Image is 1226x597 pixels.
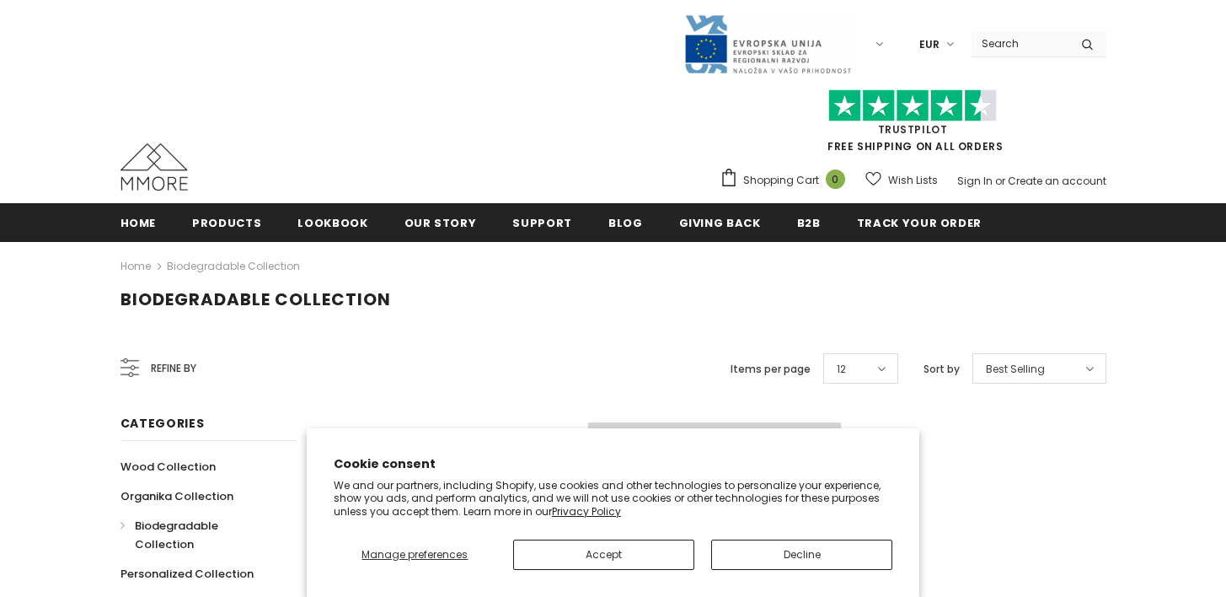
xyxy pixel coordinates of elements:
span: 12 [837,361,846,378]
span: Wish Lists [888,172,938,189]
a: Wood Collection [120,452,216,481]
span: Our Story [404,215,477,231]
span: B2B [797,215,821,231]
a: Trustpilot [878,122,948,137]
span: Shopping Cart [743,172,819,189]
span: Personalized Collection [120,566,254,582]
a: Products [192,203,261,241]
a: Biodegradable Collection [120,511,279,559]
span: Biodegradable Collection [135,518,218,552]
a: Biodegradable Collection [167,259,300,273]
a: Create an account [1008,174,1106,188]
a: Wish Lists [865,165,938,195]
img: MMORE Cases [120,143,188,191]
a: Track your order [857,203,982,241]
a: B2B [797,203,821,241]
span: Products [192,215,261,231]
span: Biodegradable Collection [120,288,391,311]
img: Javni Razpis [683,13,852,75]
a: support [512,203,572,241]
span: FREE SHIPPING ON ALL ORDERS [720,97,1106,153]
button: Decline [711,540,892,570]
h2: Cookie consent [334,455,893,473]
a: Our Story [404,203,477,241]
span: Home [120,215,157,231]
input: Search Site [972,31,1068,56]
a: Javni Razpis [683,36,852,51]
span: Track your order [857,215,982,231]
span: Giving back [679,215,761,231]
span: Blog [608,215,643,231]
span: Best Selling [986,361,1045,378]
span: support [512,215,572,231]
label: Sort by [924,361,960,378]
span: or [995,174,1005,188]
label: Items per page [731,361,811,378]
a: Organika Collection [120,481,233,511]
p: We and our partners, including Shopify, use cookies and other technologies to personalize your ex... [334,479,893,519]
span: 0 [826,169,845,189]
span: Wood Collection [120,459,216,475]
span: Categories [120,415,205,432]
a: Shopping Cart 0 [720,168,854,193]
button: Accept [513,540,694,570]
a: Home [120,203,157,241]
a: Lookbook [297,203,367,241]
a: Blog [608,203,643,241]
a: Personalized Collection [120,559,254,589]
span: Refine by [151,359,196,378]
span: Lookbook [297,215,367,231]
img: Trust Pilot Stars [828,89,997,122]
a: Home [120,256,151,277]
button: Manage preferences [334,540,496,570]
span: Organika Collection [120,488,233,504]
a: Privacy Policy [552,504,621,519]
span: Manage preferences [361,547,468,562]
a: Giving back [679,203,761,241]
span: EUR [919,36,940,53]
a: Sign In [957,174,993,188]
